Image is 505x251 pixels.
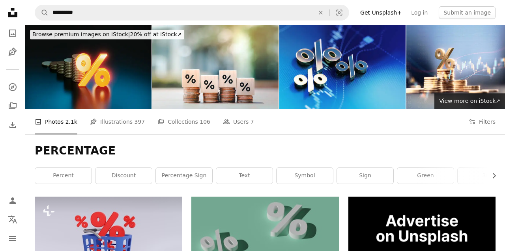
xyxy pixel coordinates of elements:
a: Browse premium images on iStock|20% off at iStock↗ [25,25,189,44]
a: Explore [5,79,21,95]
a: green [397,168,454,184]
a: text [216,168,273,184]
button: Visual search [330,5,349,20]
a: discount [95,168,152,184]
span: 397 [135,117,145,126]
a: percent [35,168,92,184]
a: Collections [5,98,21,114]
a: Log in [406,6,432,19]
button: Language [5,212,21,227]
button: scroll list to the right [487,168,496,184]
a: a blue basket with a red percentage sign on top of it [35,234,182,242]
span: 20% off at iStock ↗ [32,31,182,37]
a: Get Unsplash+ [355,6,406,19]
button: Menu [5,231,21,246]
h1: PERCENTAGE [35,144,496,158]
button: Submit an image [439,6,496,19]
span: 7 [251,117,254,126]
span: Browse premium images on iStock | [32,31,130,37]
a: sign [337,168,393,184]
form: Find visuals sitewide [35,5,349,20]
a: Illustrations [5,44,21,60]
a: Illustrations 397 [90,109,145,134]
a: Log in / Sign up [5,193,21,208]
a: Collections 106 [157,109,210,134]
a: percentage sign [156,168,212,184]
img: Investment And Financial Planning Concept - Percentage Signs On Blue Financial Graph Background [279,25,406,109]
a: Download History [5,117,21,133]
a: symbol [277,168,333,184]
span: 106 [200,117,210,126]
a: View more on iStock↗ [434,93,505,109]
a: Photos [5,25,21,41]
img: Glowing Orange Percentage Sign And Coins On Blue Background [25,25,151,109]
button: Filters [469,109,496,134]
button: Search Unsplash [35,5,49,20]
a: Users 7 [223,109,254,134]
img: Interest rate finance and mortgage rates. Wooden block with percentage sign on many level of stac... [152,25,279,109]
span: View more on iStock ↗ [439,98,500,104]
button: Clear [312,5,329,20]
